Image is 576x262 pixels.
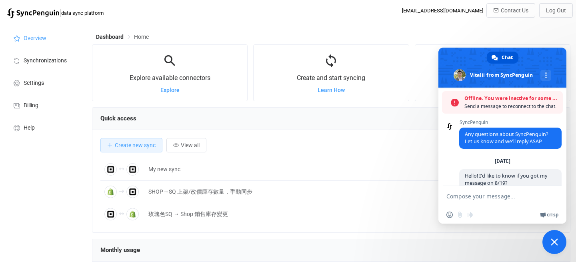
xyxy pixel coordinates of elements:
[59,7,61,18] span: |
[4,116,84,138] a: Help
[4,26,84,49] a: Overview
[104,208,117,220] img: Square Inventory Quantities
[100,246,140,254] span: Monthly usage
[4,49,84,71] a: Synchronizations
[61,10,104,16] span: data sync platform
[181,142,200,148] span: View all
[104,163,117,176] img: Square Customers
[4,94,84,116] a: Billing
[402,8,483,14] div: [EMAIL_ADDRESS][DOMAIN_NAME]
[7,8,59,18] img: syncpenguin.svg
[546,7,566,14] span: Log Out
[126,208,139,220] img: Shopify Inventory Quantities
[465,131,548,145] span: Any questions about SyncPenguin? Let us know and we'll reply ASAP.
[104,186,117,198] img: Shopify Inventory Quantities
[96,34,149,40] div: Breadcrumb
[24,80,44,86] span: Settings
[130,74,210,82] span: Explore available connectors
[446,186,542,206] textarea: Compose your message...
[465,172,547,186] span: Hello! I'd like to know if you got my message on 8/19?
[539,3,573,18] button: Log Out
[487,52,518,64] a: Chat
[547,212,558,218] span: Crisp
[318,87,345,93] a: Learn How
[540,212,558,218] a: Crisp
[144,187,482,196] div: SHOP→SQ 上架/改價庫存數量，手動同步
[126,186,139,198] img: Square Inventory Quantities
[459,120,562,125] span: SyncPenguin
[115,142,156,148] span: Create new sync
[96,34,124,40] span: Dashboard
[7,7,104,18] a: |data sync platform
[542,230,566,254] a: Close chat
[464,94,559,102] span: Offline. You were inactive for some time.
[24,35,46,42] span: Overview
[486,3,535,18] button: Contact Us
[144,165,482,174] div: My new sync
[100,115,136,122] span: Quick access
[501,7,528,14] span: Contact Us
[24,102,38,109] span: Billing
[4,71,84,94] a: Settings
[100,138,162,152] button: Create new sync
[502,52,513,64] span: Chat
[297,74,365,82] span: Create and start syncing
[446,212,453,218] span: Insert an emoji
[144,210,482,219] div: 玫瑰色SQ → Shop 銷售庫存變更
[166,138,206,152] button: View all
[134,34,149,40] span: Home
[126,163,139,176] img: Square Customers
[24,125,35,131] span: Help
[464,102,559,110] span: Send a message to reconnect to the chat.
[160,87,180,93] a: Explore
[495,159,510,164] div: [DATE]
[24,58,67,64] span: Synchronizations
